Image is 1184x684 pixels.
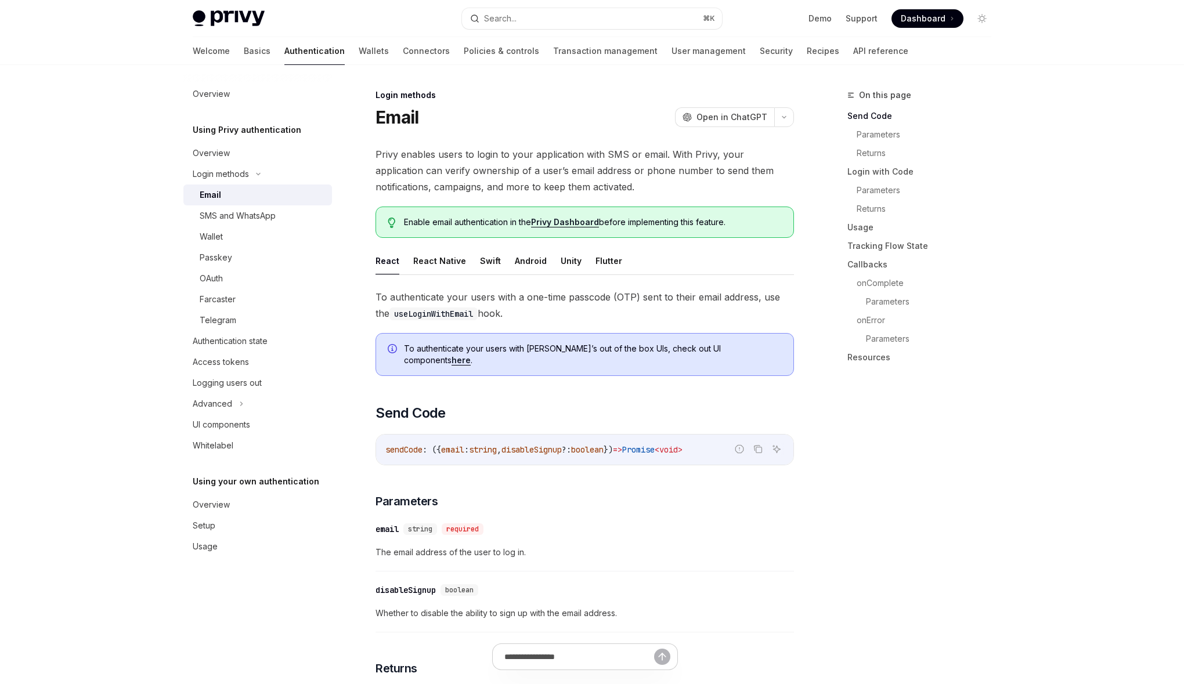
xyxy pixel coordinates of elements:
[452,355,471,365] a: here
[847,218,1001,237] a: Usage
[183,310,332,331] a: Telegram
[973,9,991,28] button: Toggle dark mode
[193,540,218,553] div: Usage
[403,37,450,65] a: Connectors
[183,372,332,393] a: Logging users out
[389,307,478,320] code: useLoginWithEmail
[553,37,658,65] a: Transaction management
[857,200,1001,218] a: Returns
[193,123,301,137] h5: Using Privy authentication
[846,13,878,24] a: Support
[404,343,782,366] span: To authenticate your users with [PERSON_NAME]’s out of the box UIs, check out UI components .
[484,12,517,26] div: Search...
[376,146,794,195] span: Privy enables users to login to your application with SMS or email. With Privy, your application ...
[376,247,399,274] button: React
[193,439,233,453] div: Whitelabel
[200,292,236,306] div: Farcaster
[193,519,215,533] div: Setup
[376,493,438,509] span: Parameters
[200,230,223,244] div: Wallet
[561,247,582,274] button: Unity
[501,444,562,455] span: disableSignup
[847,237,1001,255] a: Tracking Flow State
[441,444,464,455] span: email
[376,606,794,620] span: Whether to disable the ability to sign up with the email address.
[376,289,794,321] span: To authenticate your users with a one-time passcode (OTP) sent to their email address, use the hook.
[847,162,1001,181] a: Login with Code
[183,268,332,289] a: OAuth
[183,435,332,456] a: Whitelabel
[442,523,483,535] div: required
[193,498,230,512] div: Overview
[515,247,547,274] button: Android
[675,107,774,127] button: Open in ChatGPT
[866,330,1001,348] a: Parameters
[891,9,963,28] a: Dashboard
[901,13,945,24] span: Dashboard
[200,188,221,202] div: Email
[408,524,432,534] span: string
[423,444,441,455] span: : ({
[193,418,250,432] div: UI components
[183,84,332,104] a: Overview
[497,444,501,455] span: ,
[857,125,1001,144] a: Parameters
[750,441,766,457] button: Copy the contents from the code block
[857,274,1001,292] a: onComplete
[376,523,399,535] div: email
[808,13,832,24] a: Demo
[847,107,1001,125] a: Send Code
[183,289,332,310] a: Farcaster
[183,536,332,557] a: Usage
[376,89,794,101] div: Login methods
[464,444,469,455] span: :
[847,348,1001,367] a: Resources
[857,311,1001,330] a: onError
[445,585,474,595] span: boolean
[193,355,249,369] div: Access tokens
[193,475,319,488] h5: Using your own authentication
[359,37,389,65] a: Wallets
[183,143,332,164] a: Overview
[183,184,332,205] a: Email
[462,8,722,29] button: Search...⌘K
[183,205,332,226] a: SMS and WhatsApp
[571,444,604,455] span: boolean
[200,272,223,285] div: OAuth
[866,292,1001,311] a: Parameters
[183,515,332,536] a: Setup
[200,251,232,265] div: Passkey
[376,584,436,596] div: disableSignup
[595,247,622,274] button: Flutter
[857,181,1001,200] a: Parameters
[654,649,670,665] button: Send message
[404,216,782,228] span: Enable email authentication in the before implementing this feature.
[659,444,678,455] span: void
[703,14,715,23] span: ⌘ K
[183,414,332,435] a: UI components
[193,376,262,390] div: Logging users out
[183,352,332,372] a: Access tokens
[807,37,839,65] a: Recipes
[388,218,396,228] svg: Tip
[760,37,793,65] a: Security
[193,146,230,160] div: Overview
[193,87,230,101] div: Overview
[284,37,345,65] a: Authentication
[562,444,571,455] span: ?:
[183,331,332,352] a: Authentication state
[464,37,539,65] a: Policies & controls
[531,217,599,227] a: Privy Dashboard
[385,444,423,455] span: sendCode
[193,167,249,181] div: Login methods
[732,441,747,457] button: Report incorrect code
[200,209,276,223] div: SMS and WhatsApp
[857,144,1001,162] a: Returns
[376,107,418,128] h1: Email
[388,344,399,356] svg: Info
[604,444,613,455] span: })
[183,494,332,515] a: Overview
[376,545,794,559] span: The email address of the user to log in.
[622,444,655,455] span: Promise
[769,441,784,457] button: Ask AI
